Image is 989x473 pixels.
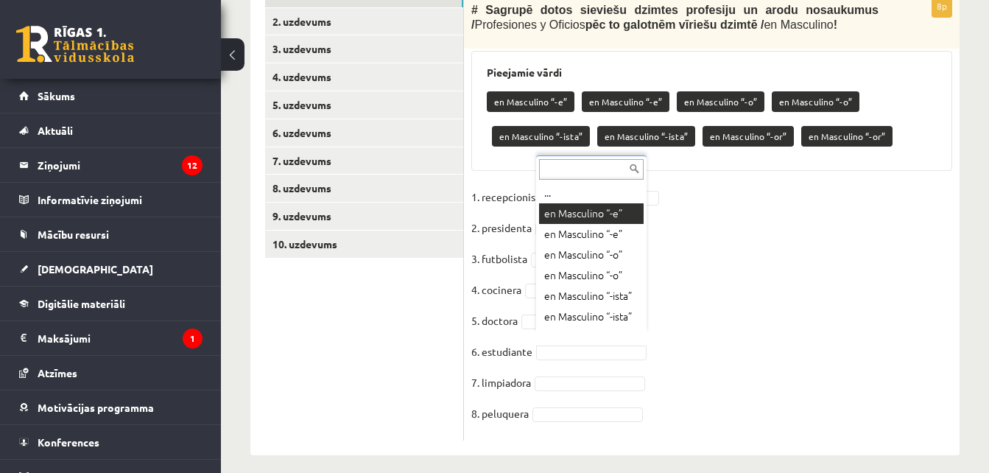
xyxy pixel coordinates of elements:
div: en Masculino “-ista” [539,286,644,306]
div: en Masculino “-ista” [539,306,644,327]
div: en Masculino “-or” [539,327,644,348]
div: en Masculino “-e” [539,203,644,224]
div: en Masculino “-o” [539,245,644,265]
div: ... [539,183,644,203]
div: en Masculino “-e” [539,224,644,245]
div: en Masculino “-o” [539,265,644,286]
